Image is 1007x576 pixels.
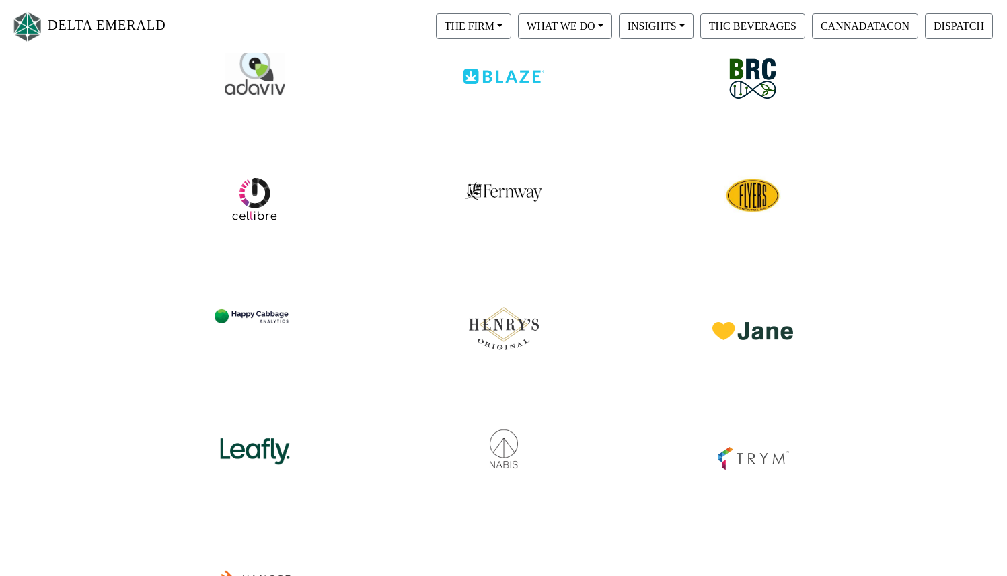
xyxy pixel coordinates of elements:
[922,19,996,31] a: DISPATCH
[724,167,781,224] img: cellibre
[225,48,285,95] img: adaviv
[925,13,993,39] button: DISPATCH
[11,9,44,44] img: Logo
[465,169,543,202] img: fernway
[11,5,166,48] a: DELTA EMERALD
[809,19,922,31] a: CANNADATACON
[463,288,544,356] img: henrys
[712,288,793,340] img: jane
[697,19,809,31] a: THC BEVERAGES
[463,48,544,84] img: blaze
[463,415,544,470] img: nabis
[619,13,694,39] button: INSIGHTS
[436,13,511,39] button: THE FIRM
[719,48,786,110] img: brc
[812,13,918,39] button: CANNADATACON
[700,13,805,39] button: THC BEVERAGES
[231,175,278,222] img: cellibre
[712,415,793,475] img: trym
[215,415,295,470] img: leafly
[215,288,295,337] img: hca
[518,13,612,39] button: WHAT WE DO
